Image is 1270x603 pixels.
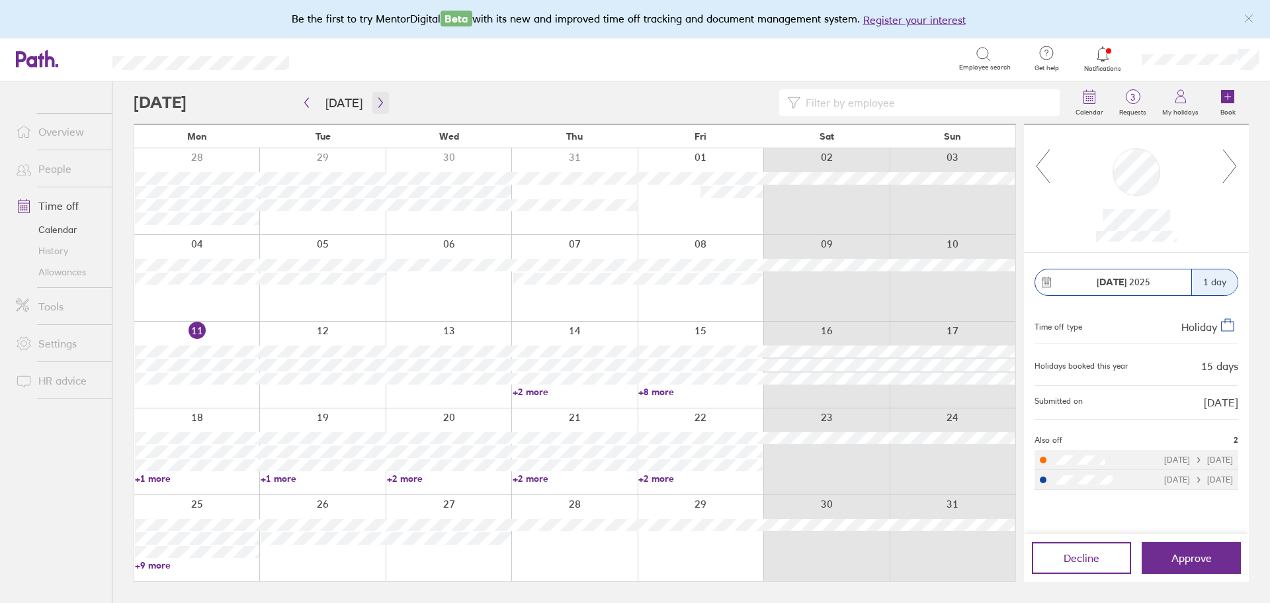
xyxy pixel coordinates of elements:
a: Calendar [5,219,112,240]
span: Tue [316,131,331,142]
a: 3Requests [1111,81,1154,124]
input: Filter by employee [800,90,1052,115]
div: Search [325,52,359,64]
label: Book [1212,105,1244,116]
a: +1 more [135,473,259,485]
div: 1 day [1191,269,1238,295]
span: Approve [1171,552,1212,564]
a: Time off [5,193,112,219]
span: Thu [566,131,583,142]
button: [DATE] [315,92,373,114]
span: Holiday [1181,320,1217,333]
a: History [5,240,112,261]
a: +2 more [387,473,511,485]
span: 2 [1234,436,1238,445]
span: Notifications [1081,65,1124,73]
span: Fri [695,131,706,142]
a: Allowances [5,261,112,283]
a: Calendar [1068,81,1111,124]
span: Sat [820,131,834,142]
a: +2 more [513,473,637,485]
span: Get help [1025,64,1068,72]
label: My holidays [1154,105,1206,116]
label: Requests [1111,105,1154,116]
button: Approve [1142,542,1241,574]
span: Submitted on [1035,396,1083,408]
a: Tools [5,293,112,320]
div: 15 days [1201,360,1238,372]
div: Time off type [1035,317,1082,333]
a: +1 more [261,473,385,485]
a: +2 more [638,473,763,485]
a: Book [1206,81,1249,124]
span: Decline [1064,552,1099,564]
a: My holidays [1154,81,1206,124]
div: [DATE] [DATE] [1164,455,1233,465]
button: Decline [1032,542,1131,574]
a: Settings [5,330,112,357]
label: Calendar [1068,105,1111,116]
strong: [DATE] [1097,276,1126,288]
button: Register your interest [863,12,966,28]
span: Mon [187,131,207,142]
span: Also off [1035,436,1062,445]
span: Employee search [959,64,1011,71]
span: Beta [441,11,472,26]
span: [DATE] [1204,396,1238,408]
a: +9 more [135,559,259,571]
a: Notifications [1081,45,1124,73]
div: Be the first to try MentorDigital with its new and improved time off tracking and document manage... [292,11,979,28]
span: Wed [439,131,459,142]
div: Holidays booked this year [1035,361,1128,371]
span: 3 [1111,92,1154,103]
a: +2 more [513,386,637,398]
div: [DATE] [DATE] [1164,475,1233,485]
a: +8 more [638,386,763,398]
span: Sun [944,131,961,142]
a: HR advice [5,367,112,394]
a: Overview [5,118,112,145]
span: 2025 [1097,277,1150,287]
a: People [5,156,112,182]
